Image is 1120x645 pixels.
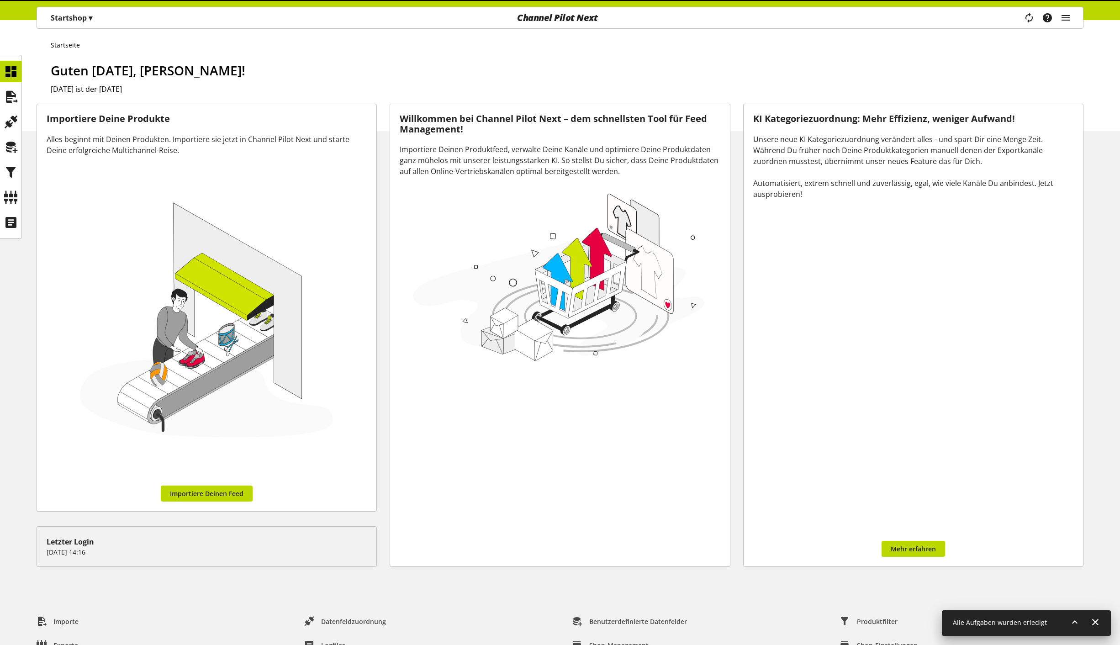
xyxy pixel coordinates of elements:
[833,613,905,629] a: Produktfilter
[321,617,386,626] span: Datenfeldzuordnung
[857,617,898,626] span: Produktfilter
[953,618,1047,627] span: Alle Aufgaben wurden erledigt
[51,84,1083,95] h2: [DATE] ist der [DATE]
[400,144,720,177] div: Importiere Deinen Produktfeed, verwalte Deine Kanäle und optimiere Deine Produktdaten ganz mühelo...
[51,12,92,23] p: Startshop
[47,114,367,124] h3: Importiere Deine Produkte
[753,134,1073,200] div: Unsere neue KI Kategoriezuordnung verändert alles - und spart Dir eine Menge Zeit. Während Du frü...
[400,114,720,134] h3: Willkommen bei Channel Pilot Next – dem schnellsten Tool für Feed Management!
[891,544,936,554] span: Mehr erfahren
[565,613,694,629] a: Benutzerdefinierte Datenfelder
[589,617,687,626] span: Benutzerdefinierte Datenfelder
[37,7,1083,29] nav: main navigation
[297,613,393,629] a: Datenfeldzuordnung
[161,486,253,502] a: Importiere Deinen Feed
[47,536,367,547] div: Letzter Login
[53,617,79,626] span: Importe
[409,188,708,365] img: 78e1b9dcff1e8392d83655fcfc870417.svg
[882,541,945,557] a: Mehr erfahren
[47,134,367,156] div: Alles beginnt mit Deinen Produkten. Importiere sie jetzt in Channel Pilot Next und starte Deine e...
[47,165,367,486] img: ce2b93688b7a4d1f15e5c669d171ab6f.svg
[51,62,245,79] span: Guten [DATE], [PERSON_NAME]!
[170,489,243,498] span: Importiere Deinen Feed
[753,114,1073,124] h3: KI Kategoriezuordnung: Mehr Effizienz, weniger Aufwand!
[47,547,367,557] p: [DATE] 14:16
[89,13,92,23] span: ▾
[29,613,86,629] a: Importe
